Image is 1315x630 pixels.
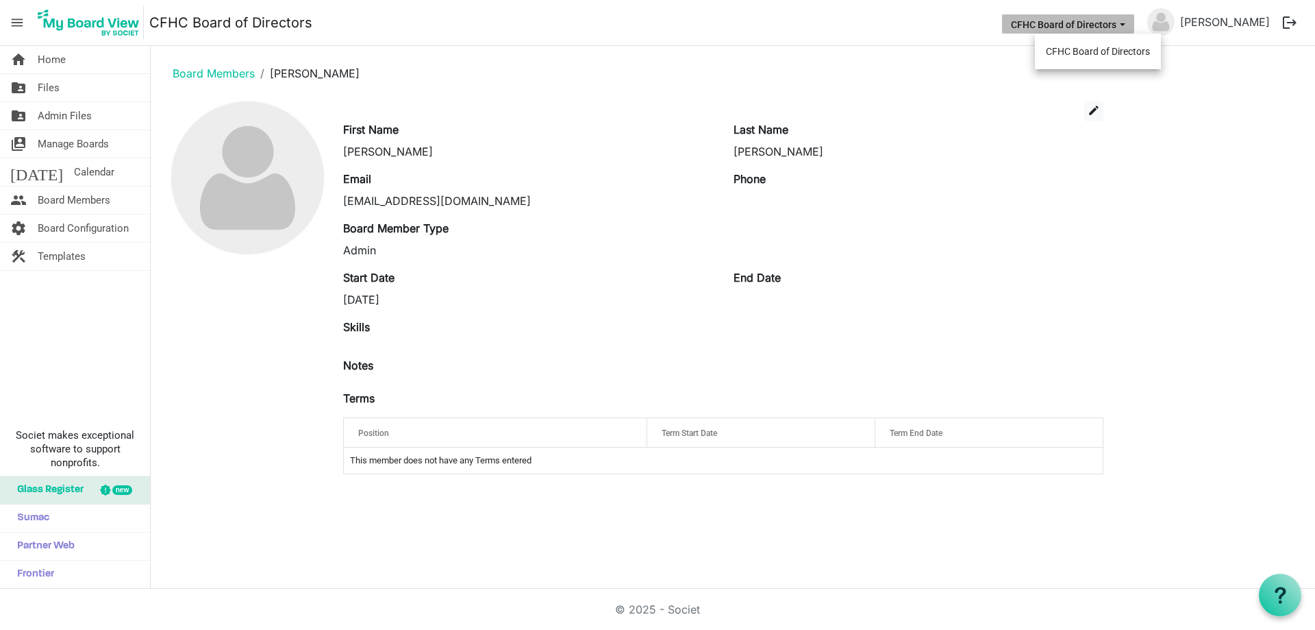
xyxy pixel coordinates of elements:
label: Email [343,171,371,187]
span: Board Configuration [38,215,129,242]
div: Admin [343,242,713,258]
span: Board Members [38,186,110,214]
span: Templates [38,243,86,270]
div: [PERSON_NAME] [343,143,713,160]
label: Phone [734,171,766,187]
span: Societ makes exceptional software to support nonprofits. [6,428,144,470]
span: folder_shared [10,74,27,101]
span: Position [358,428,389,438]
li: CFHC Board of Directors [1035,39,1161,64]
span: settings [10,215,27,242]
img: no-profile-picture.svg [1147,8,1175,36]
span: Calendar [74,158,114,186]
a: CFHC Board of Directors [149,9,312,36]
a: My Board View Logo [34,5,149,40]
label: Notes [343,357,373,374]
span: menu [4,10,30,36]
span: Term Start Date [662,428,717,438]
div: [EMAIL_ADDRESS][DOMAIN_NAME] [343,193,713,209]
button: edit [1084,101,1103,121]
label: Last Name [734,121,788,138]
div: [DATE] [343,291,713,308]
a: Board Members [173,66,255,80]
span: switch_account [10,130,27,158]
span: Glass Register [10,476,84,504]
label: End Date [734,269,781,286]
td: This member does not have any Terms entered [344,448,1103,474]
li: [PERSON_NAME] [255,65,360,82]
a: [PERSON_NAME] [1175,8,1275,36]
span: Admin Files [38,102,92,130]
div: new [112,485,132,495]
span: Frontier [10,561,54,588]
label: Terms [343,390,375,407]
button: logout [1275,8,1304,37]
span: people [10,186,27,214]
span: construction [10,243,27,270]
span: Files [38,74,60,101]
label: Skills [343,319,370,335]
label: Start Date [343,269,394,286]
img: no-profile-picture.svg [171,101,324,254]
div: [PERSON_NAME] [734,143,1103,160]
span: home [10,46,27,73]
button: CFHC Board of Directors dropdownbutton [1002,14,1134,34]
a: © 2025 - Societ [615,603,700,616]
label: First Name [343,121,399,138]
span: [DATE] [10,158,63,186]
span: Partner Web [10,533,75,560]
img: My Board View Logo [34,5,144,40]
label: Board Member Type [343,220,449,237]
span: edit [1088,104,1100,117]
span: folder_shared [10,102,27,130]
span: Home [38,46,66,73]
span: Manage Boards [38,130,109,158]
span: Term End Date [890,428,942,438]
span: Sumac [10,505,49,532]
